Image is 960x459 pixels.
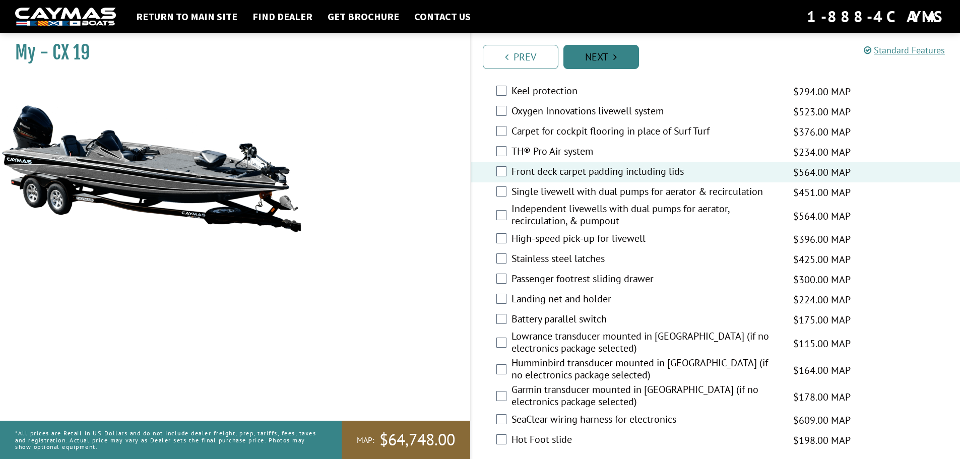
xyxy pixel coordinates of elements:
a: Return to main site [131,10,242,23]
a: Contact Us [409,10,476,23]
img: white-logo-c9c8dbefe5ff5ceceb0f0178aa75bf4bb51f6bca0971e226c86eb53dfe498488.png [15,8,116,26]
span: $294.00 MAP [793,84,851,99]
label: Battery parallel switch [511,313,781,327]
span: $300.00 MAP [793,272,851,287]
label: Passenger footrest sliding drawer [511,273,781,287]
label: TH® Pro Air system [511,145,781,160]
span: $451.00 MAP [793,185,851,200]
label: Landing net and holder [511,293,781,307]
span: $164.00 MAP [793,363,851,378]
span: $396.00 MAP [793,232,851,247]
label: SeaClear wiring harness for electronics [511,413,781,428]
span: $523.00 MAP [793,104,851,119]
a: Find Dealer [247,10,317,23]
label: Garmin transducer mounted in [GEOGRAPHIC_DATA] (if no electronics package selected) [511,383,781,410]
span: $224.00 MAP [793,292,851,307]
span: $115.00 MAP [793,336,851,351]
span: $564.00 MAP [793,209,851,224]
span: $609.00 MAP [793,413,851,428]
a: Next [563,45,639,69]
span: $425.00 MAP [793,252,851,267]
a: Get Brochure [323,10,404,23]
label: Carpet for cockpit flooring in place of Surf Turf [511,125,781,140]
label: Humminbird transducer mounted in [GEOGRAPHIC_DATA] (if no electronics package selected) [511,357,781,383]
label: Oxygen Innovations livewell system [511,105,781,119]
label: Hot Foot slide [511,433,781,448]
p: *All prices are Retail in US Dollars and do not include dealer freight, prep, tariffs, fees, taxe... [15,425,319,455]
div: 1-888-4CAYMAS [807,6,945,28]
a: MAP:$64,748.00 [342,421,470,459]
a: Prev [483,45,558,69]
span: $175.00 MAP [793,312,851,327]
span: $198.00 MAP [793,433,851,448]
a: Standard Features [864,44,945,56]
label: Stainless steel latches [511,252,781,267]
label: Front deck carpet padding including lids [511,165,781,180]
label: Independent livewells with dual pumps for aerator, recirculation, & pumpout [511,203,781,229]
h1: My - CX 19 [15,41,445,64]
span: $376.00 MAP [793,124,851,140]
label: Single livewell with dual pumps for aerator & recirculation [511,185,781,200]
label: Keel protection [511,85,781,99]
label: Lowrance transducer mounted in [GEOGRAPHIC_DATA] (if no electronics package selected) [511,330,781,357]
span: $64,748.00 [379,429,455,450]
span: $178.00 MAP [793,389,851,405]
label: High-speed pick-up for livewell [511,232,781,247]
span: $564.00 MAP [793,165,851,180]
span: $234.00 MAP [793,145,851,160]
span: MAP: [357,435,374,445]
